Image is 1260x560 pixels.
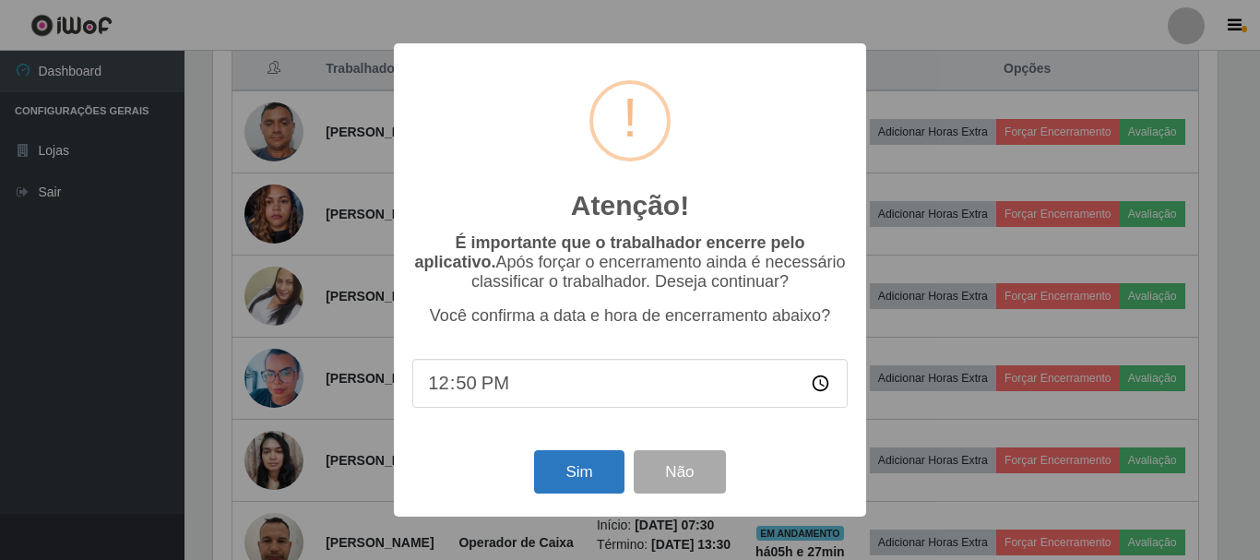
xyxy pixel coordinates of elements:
[634,450,725,494] button: Não
[412,306,848,326] p: Você confirma a data e hora de encerramento abaixo?
[412,233,848,292] p: Após forçar o encerramento ainda é necessário classificar o trabalhador. Deseja continuar?
[571,189,689,222] h2: Atenção!
[414,233,804,271] b: É importante que o trabalhador encerre pelo aplicativo.
[534,450,624,494] button: Sim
